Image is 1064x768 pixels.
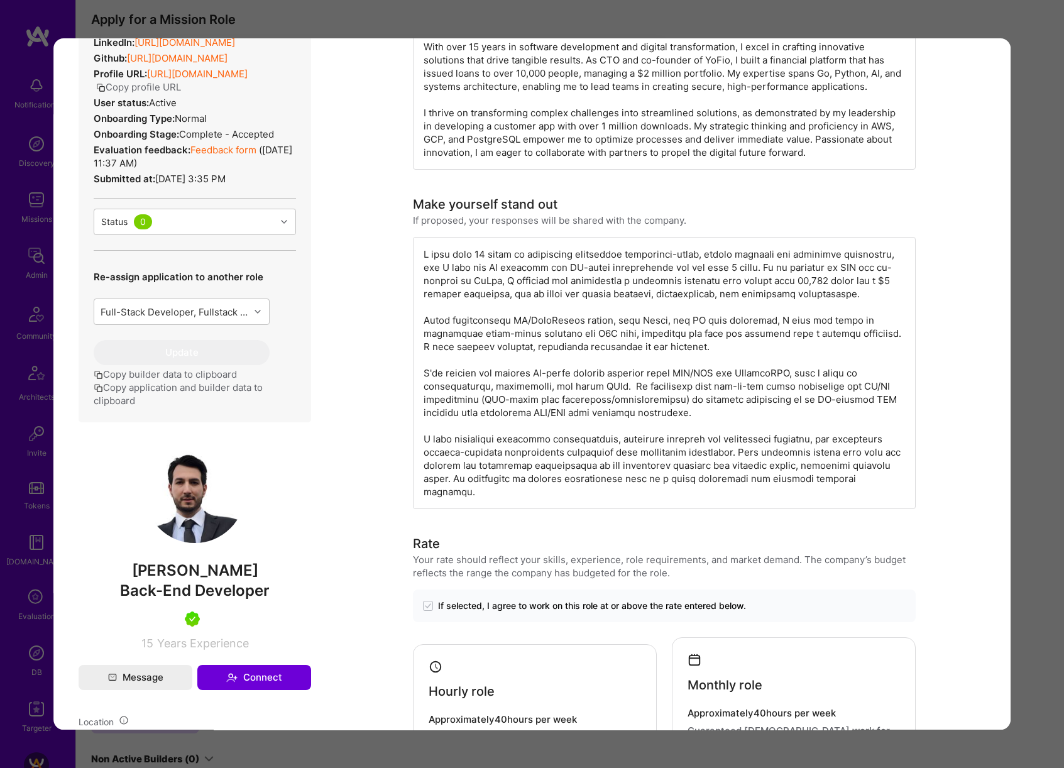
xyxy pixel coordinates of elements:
[688,724,900,764] p: Guaranteed [DEMOGRAPHIC_DATA] work for 1+ month, usually longer, for a fixed [MEDICAL_DATA].
[94,112,175,124] strong: Onboarding Type:
[185,612,200,627] img: A.Teamer in Residence
[133,214,151,229] div: 0
[413,553,916,579] div: Your rate should reflect your skills, experience, role requirements, and market demand. The compa...
[127,52,228,64] a: [URL][DOMAIN_NAME]
[438,600,746,612] span: If selected, I agree to work on this role at or above the rate entered below.
[413,195,557,214] div: Make yourself stand out
[79,665,192,690] button: Message
[94,381,296,407] button: Copy application and builder data to clipboard
[281,219,287,225] i: icon Chevron
[101,216,127,229] div: Status
[145,534,245,546] a: User Avatar
[190,144,256,156] a: Feedback form
[688,653,702,667] i: icon Calendar
[429,714,641,725] h4: Approximately 40 hours per week
[429,660,443,674] i: icon Clock
[226,672,238,683] i: icon Connect
[53,38,1011,730] div: modal
[94,97,149,109] strong: User status:
[179,128,274,140] span: Complete - Accepted
[120,581,270,600] span: Back-End Developer
[94,68,147,80] strong: Profile URL:
[413,534,440,553] div: Rate
[96,80,181,94] button: Copy profile URL
[197,665,311,690] button: Connect
[94,128,179,140] strong: Onboarding Stage:
[94,270,270,283] p: Re-assign application to another role
[79,715,311,728] div: Location
[147,68,248,80] a: [URL][DOMAIN_NAME]
[141,637,153,650] span: 15
[134,36,235,48] a: [URL][DOMAIN_NAME]
[94,370,103,380] i: icon Copy
[175,112,207,124] span: normal
[79,561,311,580] span: [PERSON_NAME]
[94,368,237,381] button: Copy builder data to clipboard
[94,173,155,185] strong: Submitted at:
[688,677,762,693] h4: Monthly role
[94,143,296,170] div: ( [DATE] 11:37 AM )
[94,52,127,64] strong: Github:
[155,173,226,185] span: [DATE] 3:35 PM
[149,97,177,109] span: Active
[156,637,248,650] span: Years Experience
[429,684,495,699] h4: Hourly role
[688,708,900,719] h4: Approximately 40 hours per week
[255,309,261,315] i: icon Chevron
[107,673,116,682] i: icon Mail
[413,30,916,170] div: With over 15 years in software development and digital transformation, I excel in crafting innova...
[94,383,103,393] i: icon Copy
[413,237,916,509] div: L ipsu dolo 14 sitam co adipiscing elitseddoe temporinci-utlab, etdolo magnaali eni adminimve qui...
[145,442,245,543] img: User Avatar
[100,305,250,319] div: Full-Stack Developer, Fullstack Developer (frontend/UI focused) skilled in Angular or React with ...
[96,83,106,92] i: icon Copy
[413,214,686,227] div: If proposed, your responses will be shared with the company.
[94,144,190,156] strong: Evaluation feedback:
[94,36,134,48] strong: LinkedIn:
[94,340,270,365] button: Update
